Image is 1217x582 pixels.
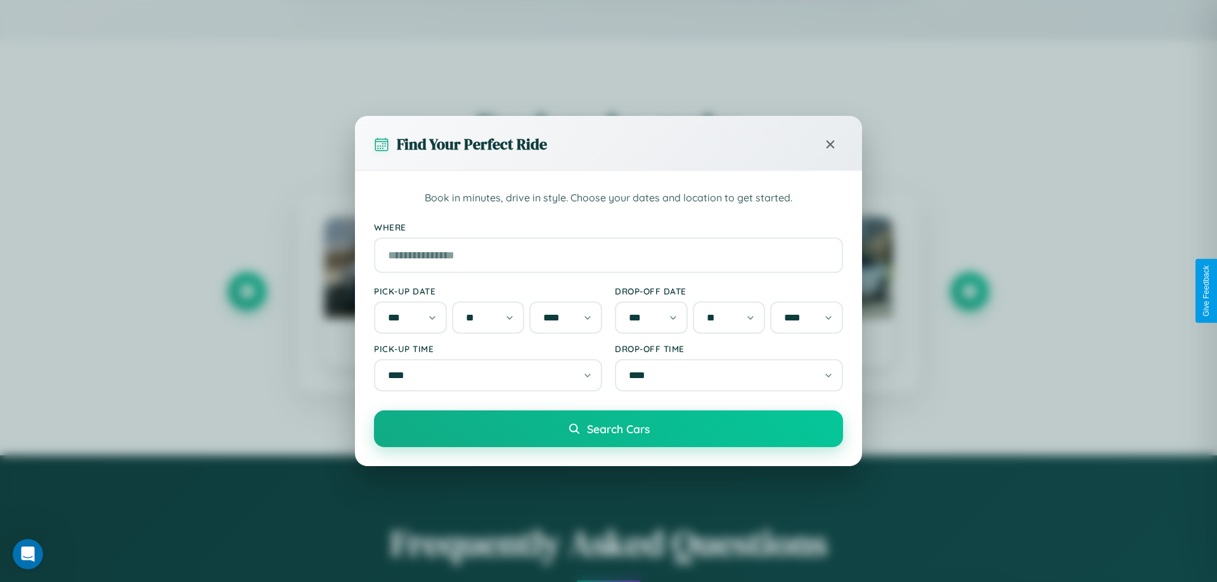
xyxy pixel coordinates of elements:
label: Where [374,222,843,232]
label: Drop-off Time [615,343,843,354]
label: Pick-up Time [374,343,602,354]
h3: Find Your Perfect Ride [397,134,547,155]
p: Book in minutes, drive in style. Choose your dates and location to get started. [374,190,843,206]
label: Drop-off Date [615,286,843,296]
span: Search Cars [587,422,650,436]
label: Pick-up Date [374,286,602,296]
button: Search Cars [374,410,843,447]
